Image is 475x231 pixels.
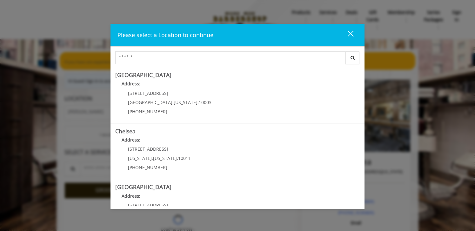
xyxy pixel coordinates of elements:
b: [GEOGRAPHIC_DATA] [115,71,171,79]
span: [US_STATE] [174,99,197,105]
span: [PHONE_NUMBER] [128,109,167,115]
span: , [152,155,153,161]
div: Center Select [115,51,360,67]
b: Address: [122,81,140,87]
span: [PHONE_NUMBER] [128,164,167,170]
b: Address: [122,137,140,143]
span: Please select a Location to continue [117,31,213,39]
span: , [172,99,174,105]
span: [GEOGRAPHIC_DATA] [128,99,172,105]
span: 10011 [178,155,191,161]
input: Search Center [115,51,346,64]
i: Search button [349,56,356,60]
b: [GEOGRAPHIC_DATA] [115,183,171,191]
b: Address: [122,193,140,199]
button: close dialog [336,29,358,42]
span: 10003 [199,99,211,105]
span: , [177,155,178,161]
div: close dialog [340,30,353,40]
span: [US_STATE] [128,155,152,161]
span: [STREET_ADDRESS] [128,90,168,96]
span: [STREET_ADDRESS] [128,202,168,208]
span: [US_STATE] [153,155,177,161]
span: , [197,99,199,105]
span: [STREET_ADDRESS] [128,146,168,152]
b: Chelsea [115,127,136,135]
